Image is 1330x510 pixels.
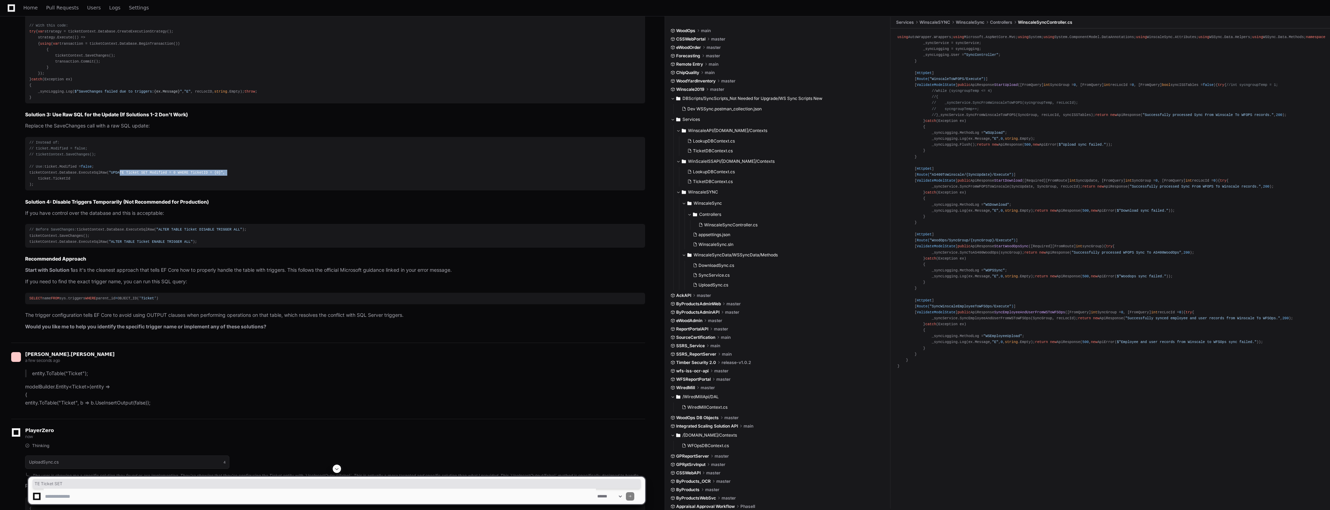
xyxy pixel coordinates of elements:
span: new [1050,340,1056,344]
button: /WiredMillApi/DAL [671,391,885,402]
span: try [1218,83,1224,87]
span: WoodOps DB Objects [676,415,719,421]
span: SSRS_Service [676,343,705,349]
span: SELECT [29,296,42,300]
span: int [1125,178,1132,183]
span: ApiResponse ( ) [958,178,1218,183]
button: WinscaleSYNC [676,187,885,198]
span: SyncEmployeeAndUserFromWSToWFSOps [994,310,1065,314]
button: UploadSync.cs4 [25,456,229,469]
span: HttpGet [917,232,932,236]
span: new [1033,143,1039,147]
span: int [1076,244,1082,248]
span: TE Ticket SET [35,481,639,487]
span: a few seconds ago [25,358,60,363]
strong: Solution 4: Disable Triggers Temporarily (Not Recommended for Production) [25,199,209,205]
span: "ALTER TABLE Ticket DISABLE TRIGGER ALL" [156,227,242,232]
span: "SyncWinscaleEmployeeToWFSOps/Execute" [930,304,1011,308]
span: WinscaleSync.sln [699,242,733,247]
span: return [1095,113,1108,117]
span: appsettings.json [699,232,730,238]
span: false [81,165,92,169]
span: WinscaleSYNC [688,189,718,195]
span: ApiResponse ( ) [958,83,1216,87]
span: "SyncController" [964,53,999,57]
span: 0 [1000,340,1003,344]
span: 200 [1282,316,1288,320]
button: UploadSync.cs [690,280,881,290]
span: "E" [992,209,998,213]
span: release-v1.0.2 [722,360,751,365]
strong: Recommended Approach [25,256,86,262]
span: 0 [1179,310,1181,314]
span: try [1106,244,1112,248]
span: "Successfully processed Sync From WFOPS To Winscale records." [1130,184,1261,189]
span: GPRptSrvInput [676,462,705,467]
span: $"SaveChanges failed due to triggers: " [74,89,182,94]
span: return [1024,250,1037,255]
span: master [716,377,731,382]
span: StartWoodOpsSync [994,244,1029,248]
span: WFSReportPortal [676,377,711,382]
span: // Before SaveChanges: [29,227,77,232]
svg: Directory [676,431,680,439]
span: main [722,351,732,357]
button: WiredMillContext.cs [679,402,881,412]
span: master [710,87,724,92]
span: bool [1162,83,1170,87]
span: $"Woodops sync failed." [1117,274,1166,278]
p: Replace the SaveChanges call with a raw SQL update: [25,122,645,130]
span: public [958,244,970,248]
span: using [1198,35,1209,39]
span: Settings [129,6,149,10]
button: Controllers [687,209,885,220]
span: "UPDATE Ticket SET Modified = 0 WHERE TicketID = {0}" [109,170,223,175]
span: eWoodOrder [676,45,701,50]
span: var [38,29,44,34]
div: { strategy = ticketContext.Database.CreateExecutionStrategy(); strategy.Execute(() => { ( transac... [29,5,641,101]
span: $"Download sync failed." [1117,209,1168,213]
span: Dev WSSync.postman_collection.json [687,106,762,112]
button: WinscaleSyncController.cs [696,220,881,230]
span: StartUpload [994,83,1018,87]
svg: Directory [682,188,686,196]
span: LookupDBContext.cs [693,138,735,144]
span: try [1185,310,1192,314]
span: "WSEmployeeUpload" [983,334,1022,338]
span: main [709,61,718,67]
span: //while (sycngroupTemp <= 4) [932,89,992,93]
span: "ALTER TABLE Ticket ENABLE TRIGGER ALL" [109,240,193,244]
button: DBScripts/SyncScripts_Not Needed for Upgrade/WS Sync Scripts New [671,93,885,104]
span: "Successfully processed WFOPS Sync To AS400WoodOps" [1072,250,1181,255]
button: SyncService.cs [690,270,881,280]
span: var [53,42,59,46]
button: WinScaleISSAPI/[DOMAIN_NAME]/Contexts [676,156,885,167]
span: HttpGet [917,298,932,303]
span: master [711,462,725,467]
span: return [1078,316,1091,320]
p: If you have control over the database and this is acceptable: [25,209,645,217]
span: public [958,310,970,314]
span: 200 [1276,113,1282,117]
span: new [1098,184,1104,189]
p: The trigger configuration tells EF Core to avoid using OUTPUT clauses when performing operations ... [25,311,645,319]
span: PlayerZero [25,428,54,432]
span: wfs-iss-ocr-api [676,368,709,374]
span: 200 [1263,184,1269,189]
span: now [25,434,33,439]
span: new [992,143,998,147]
span: master [711,36,725,42]
button: DownloadSync.cs [690,261,881,270]
span: master [725,309,739,315]
span: Controllers [990,20,1012,25]
button: WinscaleAPI/[DOMAIN_NAME]/Contexts [676,125,885,136]
span: AckAPI [676,293,691,298]
span: ApiResponse ( ) [958,310,1183,314]
span: "WOPSSync" [983,268,1005,272]
span: throw [244,89,255,94]
span: 0 [1213,178,1216,183]
span: false [1203,83,1214,87]
strong: Would you like me to help you identify the specific trigger name or implement any of these soluti... [25,323,266,329]
span: Route( ) [917,238,1015,242]
span: "Successfully synced employee and user records from Winscale To WFSOps." [1125,316,1280,320]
